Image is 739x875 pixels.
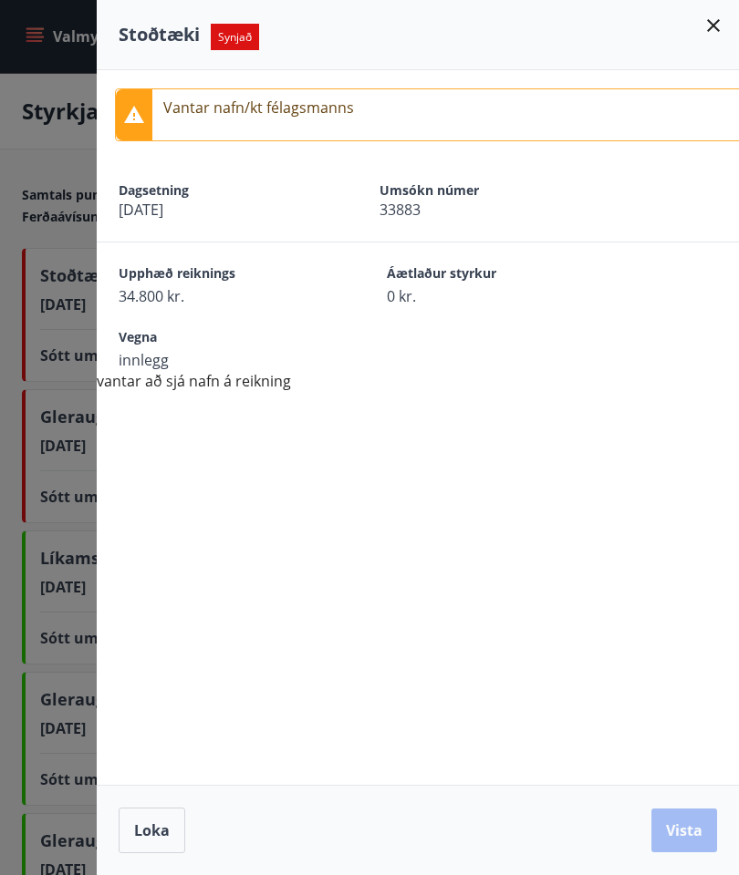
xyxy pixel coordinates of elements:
span: Áætlaður styrkur [387,264,591,286]
span: Vegna [119,328,323,350]
span: Stoðtæki [119,22,200,46]
span: innlegg [119,350,323,370]
span: Loka [134,820,170,840]
span: Dagsetning [119,181,316,200]
div: vantar að sjá nafn á reikning [97,70,739,392]
span: [DATE] [119,200,316,220]
span: 0 kr. [387,286,591,306]
span: 34.800 kr. [119,286,323,306]
span: Synjað [211,24,259,50]
button: Loka [119,808,185,853]
p: Vantar nafn/kt félagsmanns [163,97,354,118]
span: Upphæð reiknings [119,264,323,286]
span: 33883 [380,200,577,220]
span: Umsókn númer [380,181,577,200]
